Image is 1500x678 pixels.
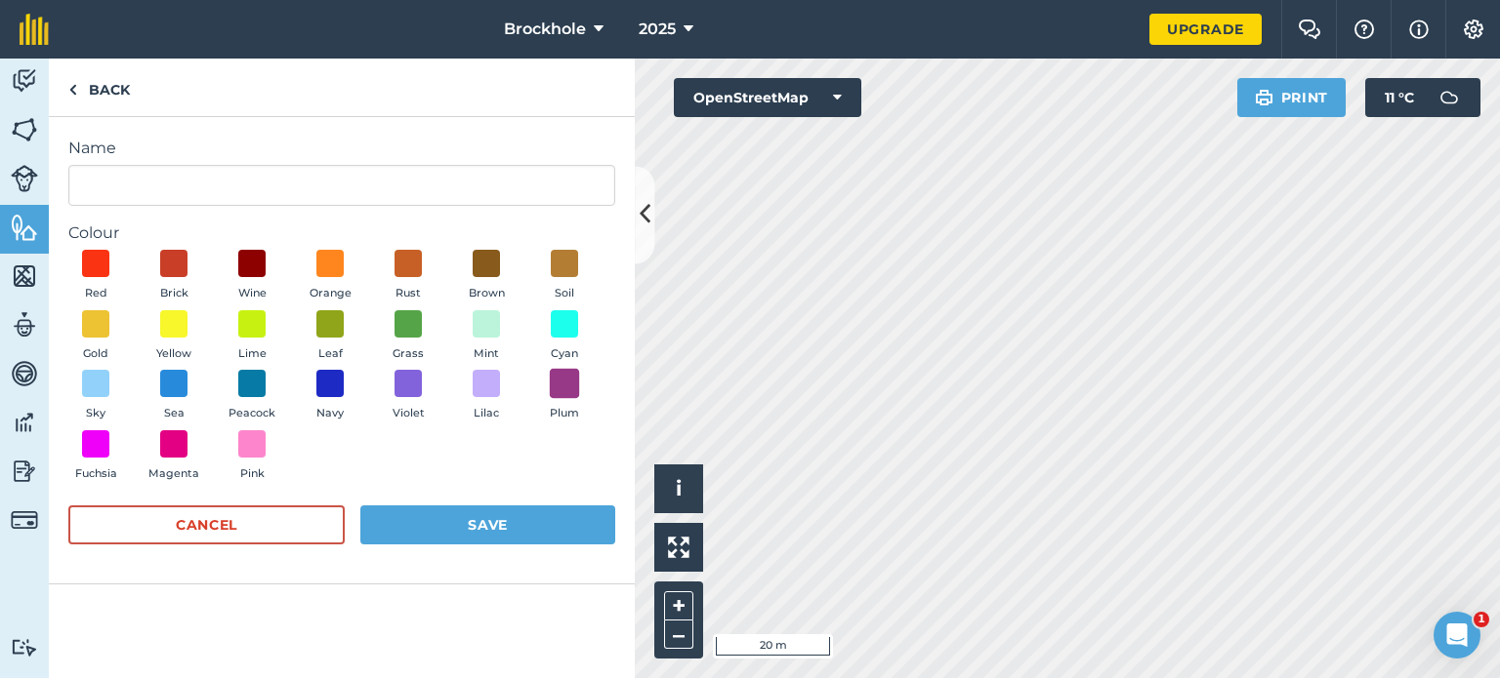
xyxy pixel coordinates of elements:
[360,505,615,544] button: Save
[225,310,279,363] button: Lime
[86,405,105,422] span: Sky
[316,405,344,422] span: Navy
[148,465,199,483] span: Magenta
[1385,78,1414,117] span: 11 ° C
[474,405,499,422] span: Lilac
[537,250,592,302] button: Soil
[68,370,123,422] button: Sky
[318,345,343,363] span: Leaf
[674,78,861,117] button: OpenStreetMap
[474,345,499,363] span: Mint
[146,310,201,363] button: Yellow
[68,310,123,363] button: Gold
[11,506,38,534] img: svg+xml;base64,PD94bWwgdmVyc2lvbj0iMS4wIiBlbmNvZGluZz0idXRmLTgiPz4KPCEtLSBHZW5lcmF0b3I6IEFkb2JlIE...
[11,359,38,388] img: svg+xml;base64,PD94bWwgdmVyc2lvbj0iMS4wIiBlbmNvZGluZz0idXRmLTgiPz4KPCEtLSBHZW5lcmF0b3I6IEFkb2JlIE...
[303,250,357,302] button: Orange
[11,66,38,96] img: svg+xml;base64,PD94bWwgdmVyc2lvbj0iMS4wIiBlbmNvZGluZz0idXRmLTgiPz4KPCEtLSBHZW5lcmF0b3I6IEFkb2JlIE...
[68,250,123,302] button: Red
[639,18,676,41] span: 2025
[49,59,149,116] a: Back
[85,285,107,302] span: Red
[381,370,436,422] button: Violet
[238,345,267,363] span: Lime
[11,457,38,486] img: svg+xml;base64,PD94bWwgdmVyc2lvbj0iMS4wIiBlbmNvZGluZz0idXRmLTgiPz4KPCEtLSBHZW5lcmF0b3I6IEFkb2JlIE...
[537,310,592,363] button: Cyan
[664,591,693,620] button: +
[504,18,586,41] span: Brockhole
[68,505,345,544] button: Cancel
[240,465,265,483] span: Pink
[537,370,592,422] button: Plum
[1474,612,1489,627] span: 1
[146,250,201,302] button: Brick
[654,464,703,513] button: i
[469,285,505,302] span: Brown
[1149,14,1262,45] a: Upgrade
[676,476,682,500] span: i
[310,285,352,302] span: Orange
[1255,86,1273,109] img: svg+xml;base64,PHN2ZyB4bWxucz0iaHR0cDovL3d3dy53My5vcmcvMjAwMC9zdmciIHdpZHRoPSIxOSIgaGVpZ2h0PSIyNC...
[1409,18,1429,41] img: svg+xml;base64,PHN2ZyB4bWxucz0iaHR0cDovL3d3dy53My5vcmcvMjAwMC9zdmciIHdpZHRoPSIxNyIgaGVpZ2h0PSIxNy...
[68,78,77,101] img: svg+xml;base64,PHN2ZyB4bWxucz0iaHR0cDovL3d3dy53My5vcmcvMjAwMC9zdmciIHdpZHRoPSI5IiBoZWlnaHQ9IjI0Ii...
[11,638,38,657] img: svg+xml;base64,PD94bWwgdmVyc2lvbj0iMS4wIiBlbmNvZGluZz0idXRmLTgiPz4KPCEtLSBHZW5lcmF0b3I6IEFkb2JlIE...
[459,310,514,363] button: Mint
[1237,78,1347,117] button: Print
[225,250,279,302] button: Wine
[459,250,514,302] button: Brown
[225,370,279,422] button: Peacock
[11,165,38,192] img: svg+xml;base64,PD94bWwgdmVyc2lvbj0iMS4wIiBlbmNvZGluZz0idXRmLTgiPz4KPCEtLSBHZW5lcmF0b3I6IEFkb2JlIE...
[68,137,615,160] label: Name
[238,285,267,302] span: Wine
[555,285,574,302] span: Soil
[11,261,38,291] img: svg+xml;base64,PHN2ZyB4bWxucz0iaHR0cDovL3d3dy53My5vcmcvMjAwMC9zdmciIHdpZHRoPSI1NiIgaGVpZ2h0PSI2MC...
[156,345,191,363] span: Yellow
[68,221,615,245] label: Colour
[664,620,693,649] button: –
[11,408,38,437] img: svg+xml;base64,PD94bWwgdmVyc2lvbj0iMS4wIiBlbmNvZGluZz0idXRmLTgiPz4KPCEtLSBHZW5lcmF0b3I6IEFkb2JlIE...
[146,430,201,483] button: Magenta
[1365,78,1480,117] button: 11 °C
[1353,20,1376,39] img: A question mark icon
[381,250,436,302] button: Rust
[1462,20,1485,39] img: A cog icon
[11,213,38,242] img: svg+xml;base64,PHN2ZyB4bWxucz0iaHR0cDovL3d3dy53My5vcmcvMjAwMC9zdmciIHdpZHRoPSI1NiIgaGVpZ2h0PSI2MC...
[303,370,357,422] button: Navy
[551,345,578,363] span: Cyan
[550,405,579,422] span: Plum
[11,310,38,339] img: svg+xml;base64,PD94bWwgdmVyc2lvbj0iMS4wIiBlbmNvZGluZz0idXRmLTgiPz4KPCEtLSBHZW5lcmF0b3I6IEFkb2JlIE...
[160,285,188,302] span: Brick
[396,285,421,302] span: Rust
[1430,78,1469,117] img: svg+xml;base64,PD94bWwgdmVyc2lvbj0iMS4wIiBlbmNvZGluZz0idXRmLTgiPz4KPCEtLSBHZW5lcmF0b3I6IEFkb2JlIE...
[225,430,279,483] button: Pink
[68,430,123,483] button: Fuchsia
[381,310,436,363] button: Grass
[668,537,689,558] img: Four arrows, one pointing top left, one top right, one bottom right and the last bottom left
[393,345,424,363] span: Grass
[83,345,108,363] span: Gold
[146,370,201,422] button: Sea
[11,115,38,144] img: svg+xml;base64,PHN2ZyB4bWxucz0iaHR0cDovL3d3dy53My5vcmcvMjAwMC9zdmciIHdpZHRoPSI1NiIgaGVpZ2h0PSI2MC...
[459,370,514,422] button: Lilac
[303,310,357,363] button: Leaf
[1434,612,1480,658] iframe: Intercom live chat
[229,405,275,422] span: Peacock
[1298,20,1321,39] img: Two speech bubbles overlapping with the left bubble in the forefront
[393,405,425,422] span: Violet
[20,14,49,45] img: fieldmargin Logo
[75,465,117,483] span: Fuchsia
[164,405,185,422] span: Sea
